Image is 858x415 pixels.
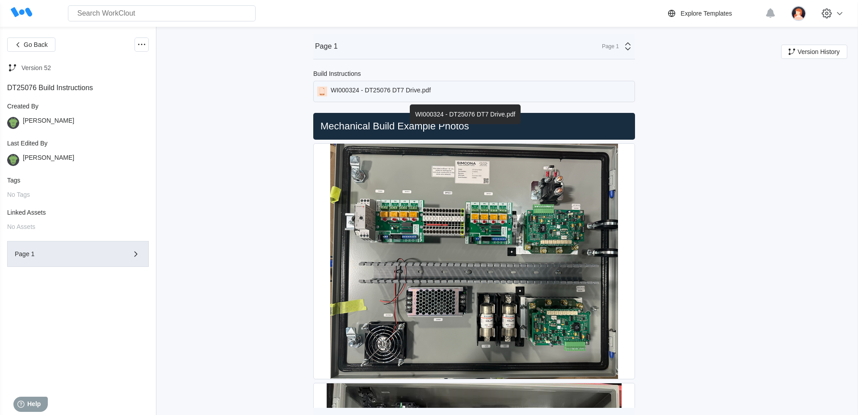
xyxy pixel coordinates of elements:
[7,191,149,198] div: No Tags
[781,45,847,59] button: Version History
[597,43,619,50] div: Page 1
[666,8,761,19] a: Explore Templates
[23,117,74,129] div: [PERSON_NAME]
[681,10,732,17] div: Explore Templates
[21,64,51,71] div: Version 52
[7,209,149,216] div: Linked Assets
[7,103,149,110] div: Created By
[798,49,840,55] span: Version History
[410,104,521,124] div: WI000324 - DT25076 DT7 Drive.pdf
[330,144,618,379] img: Screenshot2024-11-22132739.jpg
[7,154,19,166] img: gator.png
[15,251,116,257] div: Page 1
[313,70,361,77] div: Build Instructions
[315,42,338,50] div: Page 1
[7,140,149,147] div: Last Edited By
[331,87,431,96] div: WI000324 - DT25076 DT7 Drive.pdf
[7,37,55,52] button: Go Back
[7,117,19,129] img: gator.png
[68,5,256,21] input: Search WorkClout
[23,154,74,166] div: [PERSON_NAME]
[7,84,149,92] div: DT25076 Build Instructions
[7,241,149,267] button: Page 1
[791,6,806,21] img: user-2.png
[24,41,48,48] span: Go Back
[7,177,149,184] div: Tags
[7,223,149,230] div: No Assets
[317,120,631,133] h2: Mechanical Build Example Photos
